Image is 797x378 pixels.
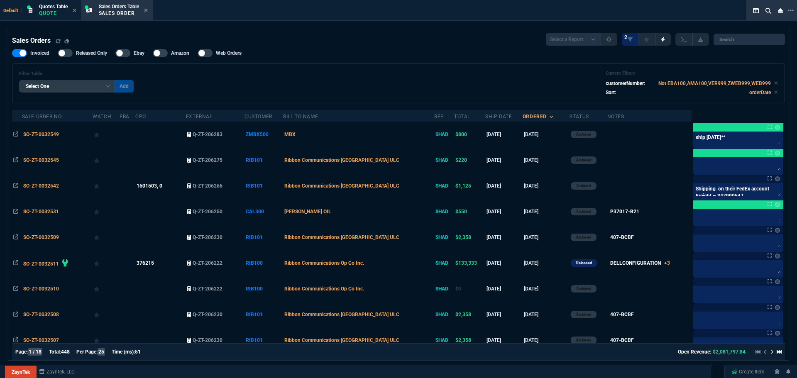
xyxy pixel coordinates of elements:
[576,234,591,241] p: Archived
[284,337,399,343] span: Ribbon Communications [GEOGRAPHIC_DATA] ULC
[454,327,485,353] td: $2,358
[284,209,331,215] span: [PERSON_NAME] OIL
[485,302,523,327] td: [DATE]
[137,183,162,189] span: 1501503, 0
[283,113,318,120] div: Bill To Name
[112,349,135,355] span: Time (ms):
[762,6,775,16] nx-icon: Search
[13,209,18,215] nx-icon: Open In Opposite Panel
[454,276,485,302] td: $0
[193,234,222,240] span: Q-ZT-206230
[678,349,711,355] span: Open Revenue:
[284,132,296,137] span: MBX
[244,250,283,276] td: RIB100
[94,129,118,140] div: Add to Watchlist
[13,132,18,137] nx-icon: Open In Opposite Panel
[23,312,59,317] span: SO-ZT-0032508
[624,34,627,41] span: 2
[13,260,18,266] nx-icon: Open In Opposite Panel
[193,312,222,317] span: Q-ZT-206230
[485,250,523,276] td: [DATE]
[728,366,768,378] a: Create Item
[576,260,592,266] p: Released
[13,183,18,189] nx-icon: Open In Opposite Panel
[576,157,591,163] p: Archived
[135,349,141,355] span: 51
[244,327,283,353] td: RIB101
[576,131,591,138] p: Archived
[434,122,454,147] td: SHAD
[94,309,118,320] div: Add to Watchlist
[99,10,139,17] p: Sales Order
[284,234,399,240] span: Ribbon Communications [GEOGRAPHIC_DATA] ULC
[284,157,399,163] span: Ribbon Communications [GEOGRAPHIC_DATA] ULC
[606,80,645,87] p: customerNumber:
[750,6,762,16] nx-icon: Split Panels
[454,113,470,120] div: Total
[244,122,283,147] td: ZMBX500
[576,311,591,318] p: Archived
[94,154,118,166] div: Add to Watchlist
[61,349,70,355] span: 448
[3,8,22,13] span: Default
[523,276,570,302] td: [DATE]
[485,173,523,199] td: [DATE]
[434,302,454,327] td: SHAD
[523,122,570,147] td: [DATE]
[610,208,639,215] div: P37017-B21
[523,250,570,276] td: [DATE]
[284,183,399,189] span: Ribbon Communications [GEOGRAPHIC_DATA] ULC
[485,327,523,353] td: [DATE]
[523,327,570,353] td: [DATE]
[13,337,18,343] nx-icon: Open In Opposite Panel
[607,113,624,120] div: Notes
[22,113,63,120] div: Sale Order No.
[244,147,283,173] td: RIB101
[193,337,222,343] span: Q-ZT-206230
[134,50,144,56] span: Ebay
[93,113,111,120] div: Watch
[434,327,454,353] td: SHAD
[244,302,283,327] td: RIB101
[244,199,283,224] td: CAL300
[485,224,523,250] td: [DATE]
[454,224,485,250] td: $2,358
[523,113,547,120] div: ordered
[13,234,18,240] nx-icon: Open In Opposite Panel
[244,173,283,199] td: RIB101
[284,286,364,292] span: Ribbon Communications Op Co Inc.
[171,50,189,56] span: Amazon
[23,234,59,240] span: SO-ZT-0032509
[94,257,118,269] div: Add to Watchlist
[94,206,118,217] div: Add to Watchlist
[244,113,272,120] div: Customer
[39,10,68,17] p: Quote
[23,157,59,163] span: SO-ZT-0032545
[434,113,444,120] div: Rep
[664,260,670,266] span: +3
[434,147,454,173] td: SHAD
[23,261,59,267] span: SO-ZT-0032511
[193,209,222,215] span: Q-ZT-206250
[523,224,570,250] td: [DATE]
[193,260,222,266] span: Q-ZT-206222
[13,312,18,317] nx-icon: Open In Opposite Panel
[94,283,118,295] div: Add to Watchlist
[454,250,485,276] td: $133,333
[144,7,148,14] nx-icon: Close Tab
[193,286,222,292] span: Q-ZT-206222
[485,147,523,173] td: [DATE]
[12,36,51,46] h4: Sales Orders
[610,259,670,267] div: DELLCONFIGURATION+3
[523,199,570,224] td: [DATE]
[99,4,139,10] span: Sales Orders Table
[135,113,146,120] div: CPO
[30,50,49,56] span: Invoiced
[23,132,59,137] span: SO-ZT-0032549
[523,147,570,173] td: [DATE]
[454,122,485,147] td: $800
[714,34,785,45] input: Search
[454,173,485,199] td: $1,125
[576,337,591,344] p: Archived
[23,209,59,215] span: SO-ZT-0032531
